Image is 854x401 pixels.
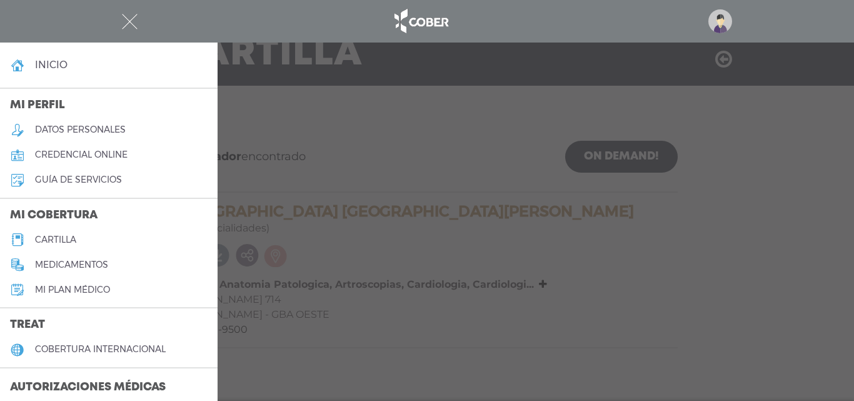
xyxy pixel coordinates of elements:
[35,260,108,270] h5: medicamentos
[35,285,110,295] h5: Mi plan médico
[35,59,68,71] h4: inicio
[708,9,732,33] img: profile-placeholder.svg
[35,175,122,185] h5: guía de servicios
[388,6,453,36] img: logo_cober_home-white.png
[122,14,138,29] img: Cober_menu-close-white.svg
[35,344,166,355] h5: cobertura internacional
[35,235,76,245] h5: cartilla
[35,124,126,135] h5: datos personales
[35,150,128,160] h5: credencial online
